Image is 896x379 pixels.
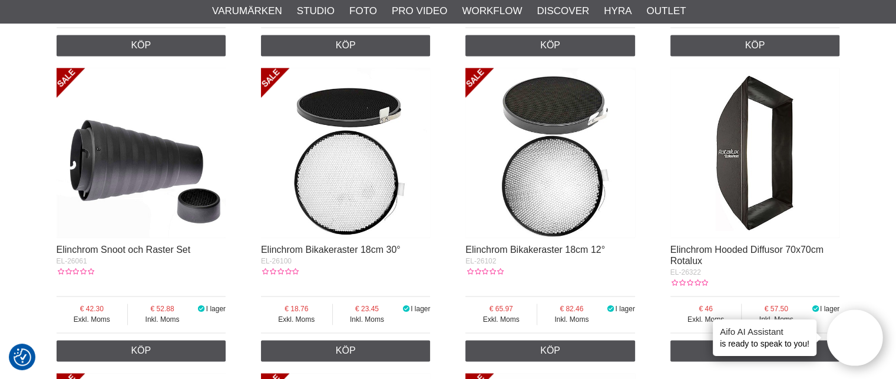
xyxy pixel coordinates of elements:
a: Köp [670,340,840,361]
span: 42.30 [57,304,128,314]
span: Exkl. Moms [261,314,332,325]
a: Varumärken [212,4,282,19]
a: Workflow [462,4,522,19]
img: Elinchrom Bikakeraster 18cm 30° [261,68,431,238]
a: Köp [261,35,431,56]
span: EL-26102 [465,257,496,265]
div: Kundbetyg: 0 [57,266,94,277]
a: Outlet [646,4,686,19]
span: I lager [411,305,430,313]
div: Kundbetyg: 0 [670,278,708,288]
div: Kundbetyg: 0 [261,266,299,277]
img: Elinchrom Snoot och Raster Set [57,68,226,238]
span: 65.97 [465,304,537,314]
img: Revisit consent button [14,348,31,366]
span: 52.88 [128,304,197,314]
a: Elinchrom Bikakeraster 18cm 30° [261,245,401,255]
span: Exkl. Moms [670,314,742,325]
div: Kundbetyg: 0 [465,266,503,277]
span: I lager [206,305,226,313]
span: EL-26100 [261,257,292,265]
a: Pro Video [392,4,447,19]
span: Inkl. Moms [333,314,402,325]
i: I lager [606,305,616,313]
h4: Aifo AI Assistant [720,325,809,338]
i: I lager [401,305,411,313]
span: Exkl. Moms [57,314,128,325]
a: Discover [537,4,589,19]
button: Samtyckesinställningar [14,347,31,368]
img: Elinchrom Bikakeraster 18cm 12° [465,68,635,238]
span: 57.50 [742,304,811,314]
span: 82.46 [537,304,606,314]
a: Köp [465,35,635,56]
a: Köp [57,35,226,56]
span: Inkl. Moms [742,314,811,325]
a: Köp [261,340,431,361]
span: I lager [615,305,634,313]
a: Köp [670,35,840,56]
span: Inkl. Moms [537,314,606,325]
span: Inkl. Moms [128,314,197,325]
span: EL-26322 [670,268,701,276]
span: 46 [670,304,742,314]
span: I lager [820,305,839,313]
span: 23.45 [333,304,402,314]
i: I lager [811,305,820,313]
a: Köp [465,340,635,361]
img: Elinchrom Hooded Diffusor 70x70cm Rotalux [670,68,840,238]
a: Elinchrom Hooded Diffusor 70x70cm Rotalux [670,245,824,266]
a: Elinchrom Bikakeraster 18cm 12° [465,245,605,255]
i: I lager [197,305,206,313]
div: is ready to speak to you! [713,319,816,356]
span: EL-26061 [57,257,87,265]
a: Elinchrom Snoot och Raster Set [57,245,191,255]
a: Foto [349,4,377,19]
span: Exkl. Moms [465,314,537,325]
a: Köp [57,340,226,361]
a: Hyra [604,4,632,19]
span: 18.76 [261,304,332,314]
a: Studio [297,4,335,19]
